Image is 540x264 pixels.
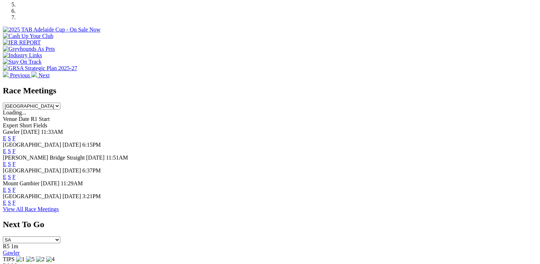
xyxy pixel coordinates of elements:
[3,52,42,59] img: Industry Links
[3,243,10,249] span: R5
[3,256,15,262] span: TIPS
[3,180,40,186] span: Mount Gambier
[36,256,45,263] img: 2
[3,33,53,39] img: Cash Up Your Club
[3,86,537,96] h2: Race Meetings
[82,167,101,173] span: 6:37PM
[21,129,40,135] span: [DATE]
[31,72,50,78] a: Next
[8,135,11,141] a: S
[3,109,26,116] span: Loading...
[3,200,6,206] a: E
[3,116,17,122] span: Venue
[8,187,11,193] a: S
[3,59,41,65] img: Stay On Track
[8,148,11,154] a: S
[31,72,37,77] img: chevron-right-pager-white.svg
[106,155,128,161] span: 11:51AM
[12,174,16,180] a: F
[19,116,29,122] span: Date
[3,167,61,173] span: [GEOGRAPHIC_DATA]
[31,116,50,122] span: R1 Start
[3,250,20,256] a: Gawler
[3,206,59,212] a: View All Race Meetings
[62,193,81,199] span: [DATE]
[3,161,6,167] a: E
[3,122,18,128] span: Expert
[3,129,20,135] span: Gawler
[3,174,6,180] a: E
[46,256,55,263] img: 4
[20,122,32,128] span: Short
[39,72,50,78] span: Next
[86,155,105,161] span: [DATE]
[3,135,6,141] a: E
[41,180,60,186] span: [DATE]
[12,161,16,167] a: F
[3,39,41,46] img: IER REPORT
[62,167,81,173] span: [DATE]
[41,129,63,135] span: 11:33AM
[3,72,9,77] img: chevron-left-pager-white.svg
[12,148,16,154] a: F
[8,161,11,167] a: S
[3,142,61,148] span: [GEOGRAPHIC_DATA]
[3,193,61,199] span: [GEOGRAPHIC_DATA]
[10,72,30,78] span: Previous
[12,135,16,141] a: F
[11,243,18,249] span: 1m
[16,256,25,263] img: 1
[62,142,81,148] span: [DATE]
[8,174,11,180] a: S
[82,142,101,148] span: 6:15PM
[12,200,16,206] a: F
[82,193,101,199] span: 3:21PM
[3,220,537,229] h2: Next To Go
[3,155,85,161] span: [PERSON_NAME] Bridge Straight
[33,122,47,128] span: Fields
[26,256,35,263] img: 5
[3,72,31,78] a: Previous
[3,187,6,193] a: E
[8,200,11,206] a: S
[3,148,6,154] a: E
[3,65,77,72] img: GRSA Strategic Plan 2025-27
[3,46,55,52] img: Greyhounds As Pets
[61,180,83,186] span: 11:29AM
[3,26,101,33] img: 2025 TAB Adelaide Cup - On Sale Now
[12,187,16,193] a: F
